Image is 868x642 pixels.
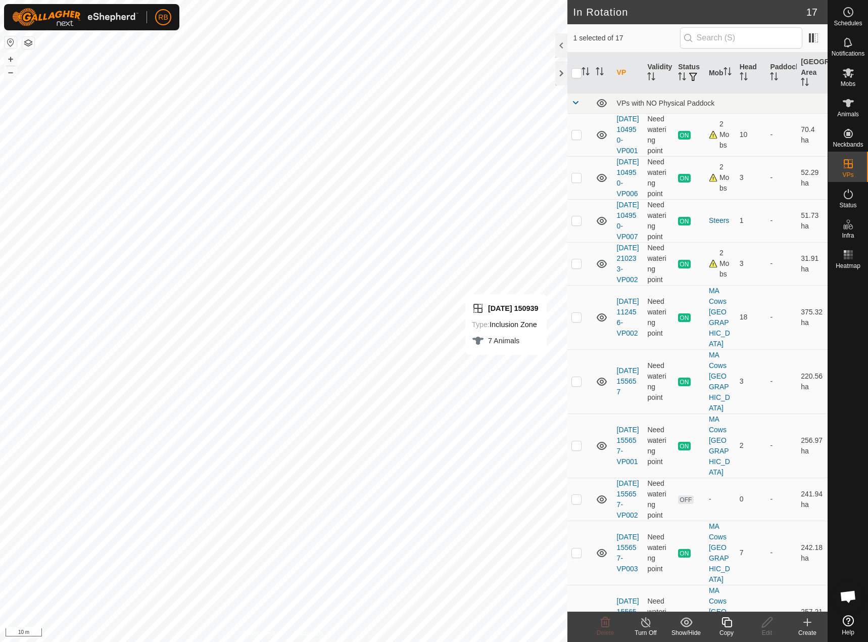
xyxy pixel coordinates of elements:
div: Turn Off [625,628,666,637]
div: Copy [706,628,747,637]
span: Animals [837,111,859,117]
span: ON [678,131,690,140]
span: Mobs [841,81,855,87]
div: Steers [709,215,732,226]
a: [DATE] 155657-VP004 [617,597,639,637]
td: 3 [736,156,766,199]
span: ON [678,217,690,225]
div: Create [787,628,828,637]
td: - [766,199,797,242]
span: ON [678,260,690,268]
td: Need watering point [643,113,674,156]
div: 2 Mobs [709,248,732,280]
a: [DATE] 104950-VP006 [617,158,639,198]
td: Need watering point [643,521,674,585]
a: [DATE] 112456-VP002 [617,297,639,337]
div: MA Cows [GEOGRAPHIC_DATA] [709,286,732,349]
a: [DATE] 210233-VP002 [617,244,639,284]
p-sorticon: Activate to sort [647,74,655,82]
td: 256.97 ha [797,414,828,478]
td: - [766,285,797,349]
a: Help [828,611,868,639]
a: Privacy Policy [244,629,281,638]
div: MA Cows [GEOGRAPHIC_DATA] [709,521,732,585]
td: 220.56 ha [797,349,828,414]
span: Schedules [834,20,862,26]
span: OFF [678,495,693,504]
a: [DATE] 155657-VP001 [617,426,639,466]
button: + [5,53,17,65]
a: [DATE] 155657-VP003 [617,533,639,573]
span: RB [158,12,168,23]
span: Neckbands [833,142,863,148]
td: 241.94 ha [797,478,828,521]
th: [GEOGRAPHIC_DATA] Area [797,53,828,94]
td: Need watering point [643,156,674,199]
div: [DATE] 150939 [472,302,539,314]
span: ON [678,549,690,558]
td: - [766,242,797,285]
span: Help [842,629,854,635]
h2: In Rotation [573,6,806,18]
td: Need watering point [643,414,674,478]
button: Reset Map [5,36,17,49]
td: 3 [736,242,766,285]
td: 1 [736,199,766,242]
p-sorticon: Activate to sort [740,74,748,82]
th: Paddock [766,53,797,94]
td: 242.18 ha [797,521,828,585]
div: VPs with NO Physical Paddock [617,99,824,107]
div: Inclusion Zone [472,318,539,331]
td: 3 [736,349,766,414]
span: ON [678,378,690,386]
td: - [766,156,797,199]
a: [DATE] 104950-VP007 [617,201,639,241]
td: 51.73 ha [797,199,828,242]
div: Show/Hide [666,628,706,637]
td: 18 [736,285,766,349]
div: MA Cows [GEOGRAPHIC_DATA] [709,350,732,414]
button: – [5,66,17,78]
span: 1 selected of 17 [573,33,680,43]
th: Status [674,53,705,94]
div: MA Cows [GEOGRAPHIC_DATA] [709,414,732,478]
td: 52.29 ha [797,156,828,199]
a: [DATE] 155657 [617,366,639,396]
div: 2 Mobs [709,162,732,194]
p-sorticon: Activate to sort [770,74,778,82]
span: Heatmap [836,263,860,269]
p-sorticon: Activate to sort [582,69,590,77]
td: Need watering point [643,199,674,242]
p-sorticon: Activate to sort [801,79,809,87]
td: - [766,478,797,521]
span: Infra [842,233,854,239]
a: Contact Us [294,629,323,638]
label: Type: [472,320,490,329]
td: 2 [736,414,766,478]
td: 31.91 ha [797,242,828,285]
p-sorticon: Activate to sort [678,74,686,82]
td: 0 [736,478,766,521]
div: Edit [747,628,787,637]
td: Need watering point [643,349,674,414]
td: - [766,414,797,478]
td: Need watering point [643,285,674,349]
span: VPs [842,172,853,178]
th: Head [736,53,766,94]
div: Open chat [833,581,863,612]
p-sorticon: Activate to sort [724,69,732,77]
td: 10 [736,113,766,156]
div: 2 Mobs [709,119,732,151]
td: 375.32 ha [797,285,828,349]
div: - [709,494,732,505]
span: ON [678,313,690,322]
span: ON [678,174,690,182]
img: Gallagher Logo [12,8,138,26]
a: [DATE] 104950-VP001 [617,115,639,155]
th: Mob [705,53,736,94]
td: Need watering point [643,242,674,285]
td: Need watering point [643,478,674,521]
span: Notifications [832,51,864,57]
td: - [766,521,797,585]
span: Status [839,202,856,208]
